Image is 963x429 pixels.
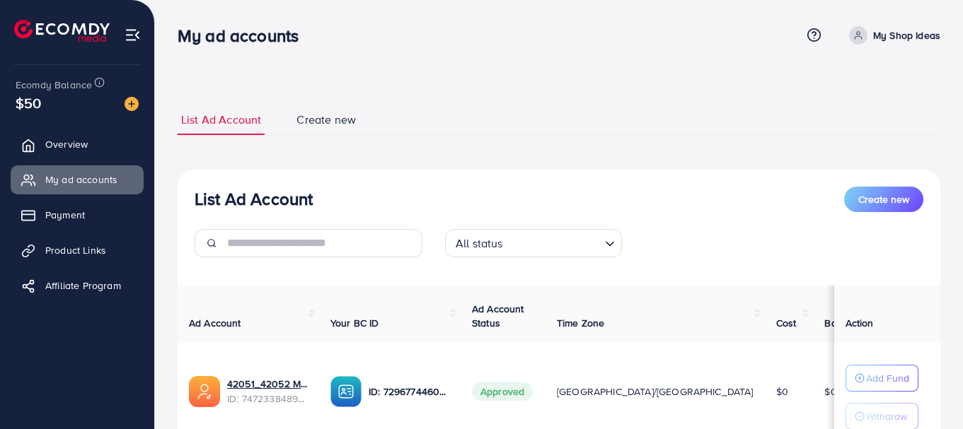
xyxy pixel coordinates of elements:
input: Search for option [507,230,599,254]
span: Ecomdy Balance [16,78,92,92]
img: ic-ba-acc.ded83a64.svg [330,376,362,407]
span: Your BC ID [330,316,379,330]
span: $50 [13,90,43,116]
span: Overview [45,137,88,151]
span: Cost [776,316,797,330]
a: Affiliate Program [11,271,144,300]
a: 42051_42052 My Shop Ideas_1739789387725 [227,377,308,391]
span: Payment [45,208,85,222]
a: Overview [11,130,144,158]
span: Ad Account [189,316,241,330]
span: ID: 7472338489627934736 [227,392,308,406]
h3: My ad accounts [178,25,310,46]
a: Payment [11,201,144,229]
span: Create new [296,112,356,128]
iframe: Chat [903,365,952,418]
p: My Shop Ideas [873,27,940,44]
span: Product Links [45,243,106,257]
img: logo [14,20,110,42]
span: Create new [858,192,909,206]
img: image [125,97,139,111]
button: Add Fund [846,365,918,392]
p: Add Fund [866,370,909,387]
span: Affiliate Program [45,278,121,293]
span: Approved [472,382,533,401]
span: [GEOGRAPHIC_DATA]/[GEOGRAPHIC_DATA] [557,384,754,399]
h3: List Ad Account [195,189,313,209]
a: Product Links [11,236,144,264]
div: <span class='underline'>42051_42052 My Shop Ideas_1739789387725</span></br>7472338489627934736 [227,377,308,406]
p: ID: 7296774460420456449 [369,383,449,400]
div: Search for option [445,229,622,257]
span: All status [453,233,506,254]
span: Ad Account Status [472,302,524,330]
img: menu [125,27,141,43]
button: Create new [844,187,923,212]
a: My Shop Ideas [843,26,940,45]
p: Withdraw [866,408,907,425]
span: List Ad Account [181,112,261,128]
a: My ad accounts [11,165,144,194]
span: My ad accounts [45,172,117,187]
span: Time Zone [557,316,604,330]
span: Action [846,316,874,330]
span: $0 [776,384,788,399]
img: ic-ads-acc.e4c84228.svg [189,376,220,407]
